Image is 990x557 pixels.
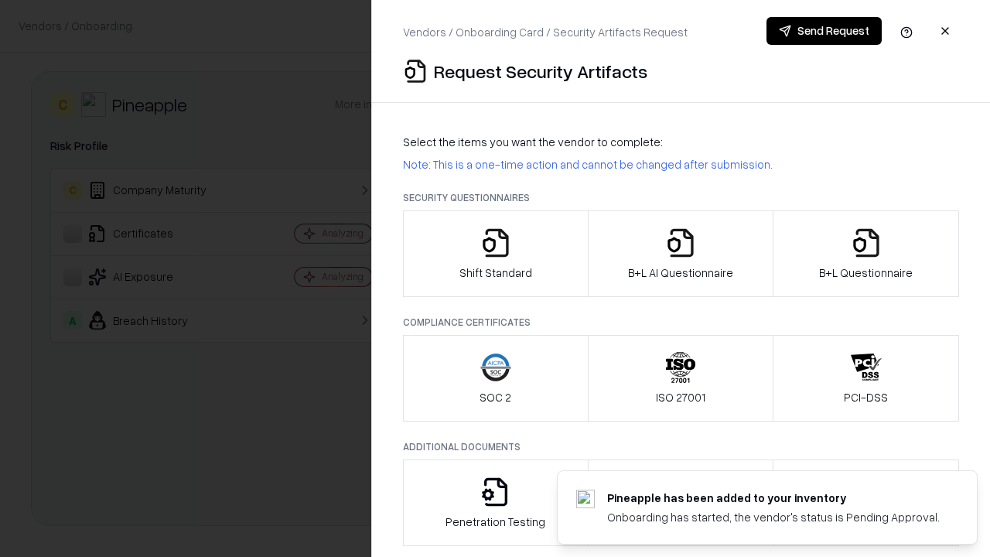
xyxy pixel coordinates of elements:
button: Send Request [766,17,882,45]
p: Select the items you want the vendor to complete: [403,134,959,150]
p: ISO 27001 [656,389,705,405]
button: Shift Standard [403,210,589,297]
button: SOC 2 [403,335,589,422]
p: B+L Questionnaire [819,265,913,281]
button: B+L AI Questionnaire [588,210,774,297]
button: Penetration Testing [403,460,589,546]
button: Data Processing Agreement [773,460,959,546]
button: Privacy Policy [588,460,774,546]
button: PCI-DSS [773,335,959,422]
p: Note: This is a one-time action and cannot be changed after submission. [403,156,959,173]
p: Request Security Artifacts [434,59,647,84]
p: Shift Standard [459,265,532,281]
button: B+L Questionnaire [773,210,959,297]
div: Pineapple has been added to your inventory [607,490,940,506]
button: ISO 27001 [588,335,774,422]
p: Penetration Testing [445,514,545,530]
p: Compliance Certificates [403,316,959,329]
p: B+L AI Questionnaire [628,265,733,281]
div: Onboarding has started, the vendor's status is Pending Approval. [607,509,940,525]
p: Additional Documents [403,440,959,453]
p: SOC 2 [480,389,511,405]
p: Vendors / Onboarding Card / Security Artifacts Request [403,24,688,40]
img: pineappleenergy.com [576,490,595,508]
p: Security Questionnaires [403,191,959,204]
p: PCI-DSS [844,389,888,405]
